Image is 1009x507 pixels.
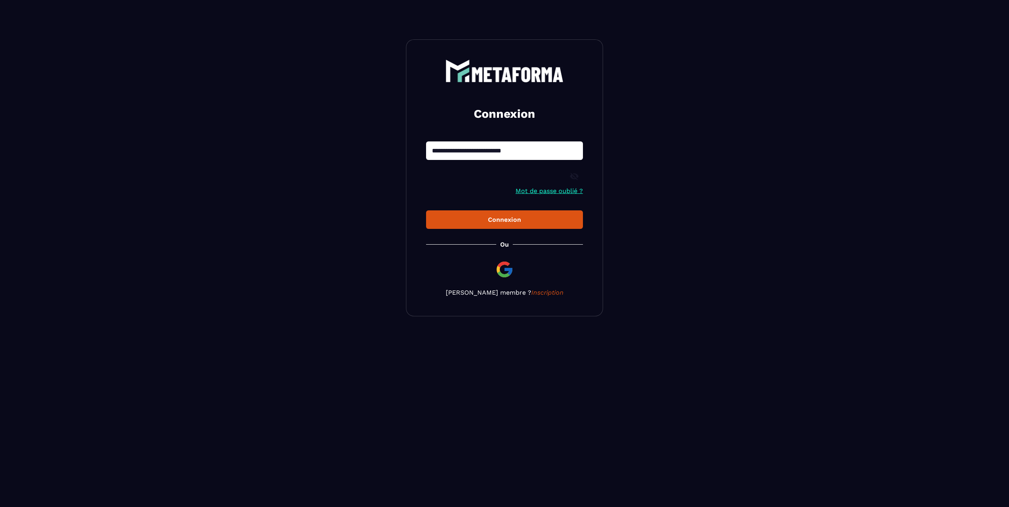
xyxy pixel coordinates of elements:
[531,289,564,296] a: Inscription
[500,241,509,248] p: Ou
[445,59,564,82] img: logo
[426,59,583,82] a: logo
[495,260,514,279] img: google
[436,106,573,122] h2: Connexion
[516,187,583,195] a: Mot de passe oublié ?
[432,216,577,223] div: Connexion
[426,289,583,296] p: [PERSON_NAME] membre ?
[426,210,583,229] button: Connexion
